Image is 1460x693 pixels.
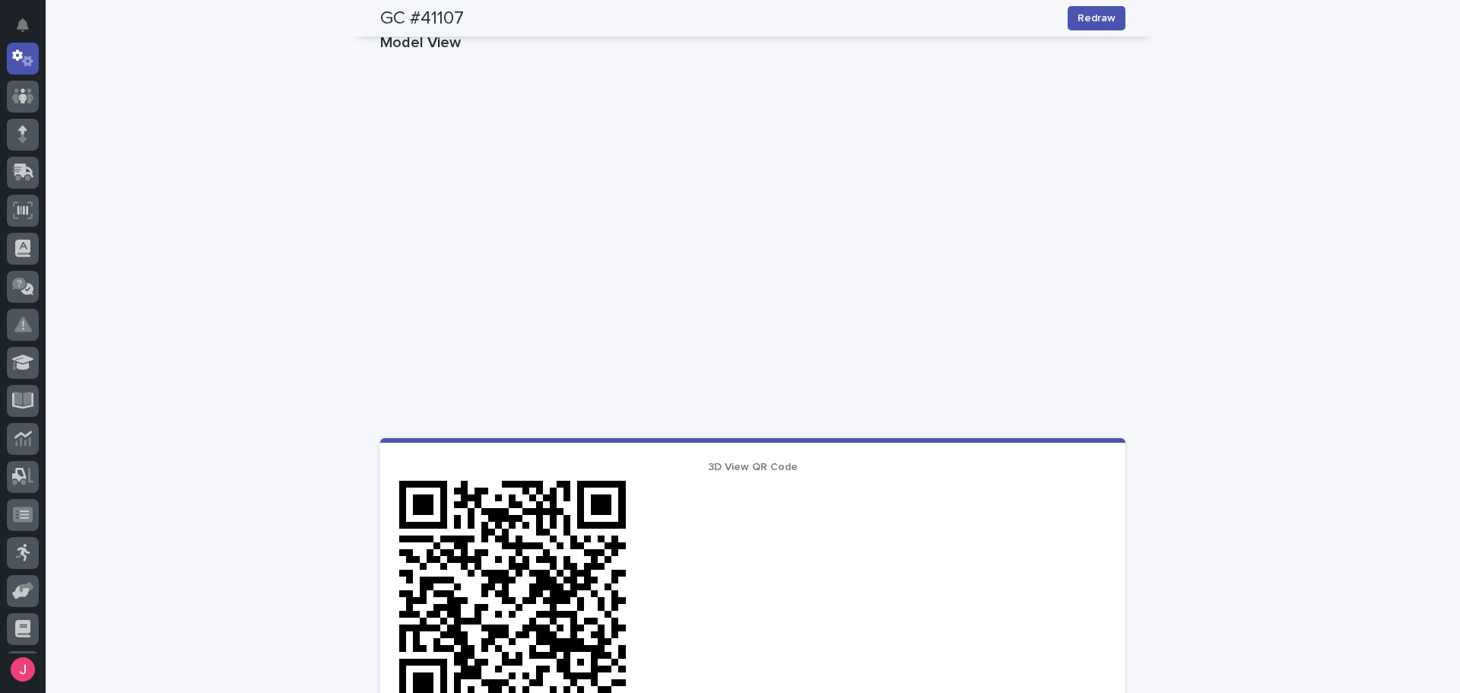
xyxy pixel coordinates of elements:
h1: Model View [380,33,1125,52]
button: Redraw [1068,6,1125,30]
button: users-avatar [7,653,39,685]
span: 3D View QR Code [708,462,798,472]
div: Notifications [19,18,39,43]
span: Redraw [1078,11,1116,26]
button: Notifications [7,9,39,41]
h2: GC #41107 [380,8,464,30]
iframe: Model View [380,58,1125,438]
